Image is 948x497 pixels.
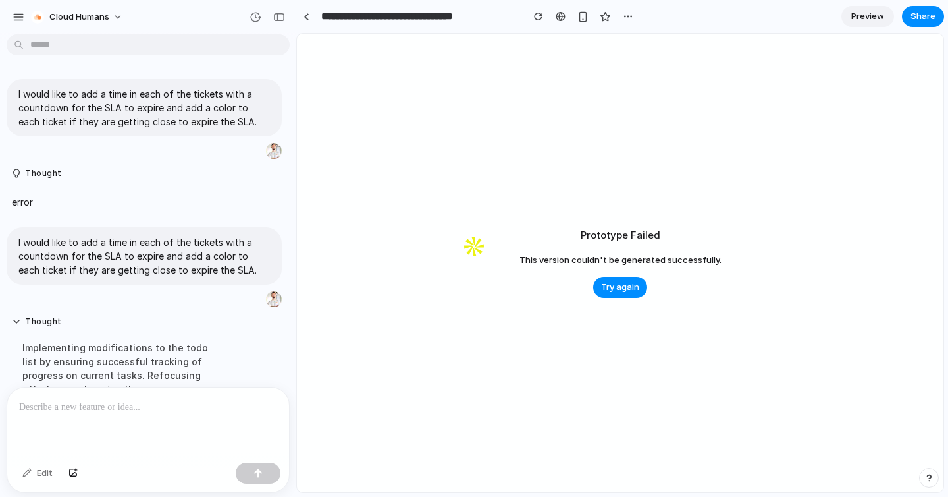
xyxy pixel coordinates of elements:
[851,10,884,23] span: Preview
[519,254,722,267] span: This version couldn't be generated successfully.
[902,6,944,27] button: Share
[601,281,639,294] span: Try again
[49,11,109,24] span: Cloud Humans
[593,277,647,298] button: Try again
[841,6,894,27] a: Preview
[12,195,33,209] p: error
[18,235,270,277] p: I would like to add a time in each of the tickets with a countdown for the SLA to expire and add ...
[18,87,270,129] p: I would like to add a time in each of the tickets with a countdown for the SLA to expire and add ...
[26,7,130,28] button: Cloud Humans
[910,10,935,23] span: Share
[581,228,660,243] h2: Prototype Failed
